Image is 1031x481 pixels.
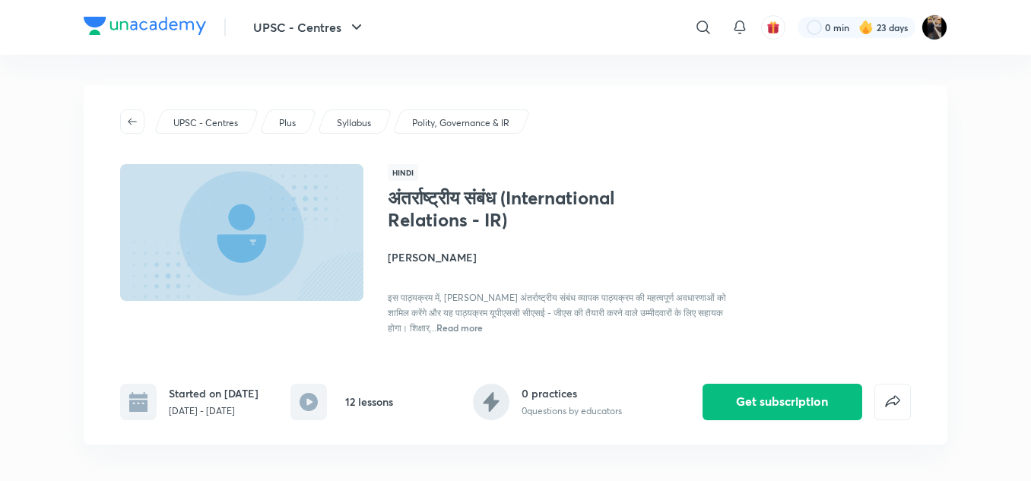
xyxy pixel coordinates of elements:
a: Plus [277,116,299,130]
button: Get subscription [703,384,862,420]
a: UPSC - Centres [171,116,241,130]
p: Plus [279,116,296,130]
h6: 12 lessons [345,394,393,410]
span: Hindi [388,164,418,181]
img: amit tripathi [922,14,947,40]
p: 0 questions by educators [522,404,622,418]
p: UPSC - Centres [173,116,238,130]
h1: अंतर्राष्ट्रीय संबंध (International Relations - IR) [388,187,636,231]
span: इस पाठ्यक्रम में, [PERSON_NAME] अंतर्राष्ट्रीय संबंध व्यापक पाठ्यक्रम की महत्वपूर्ण अवधारणाओं को ... [388,292,726,334]
img: avatar [766,21,780,34]
p: Polity, Governance & IR [412,116,509,130]
button: avatar [761,15,785,40]
img: Company Logo [84,17,206,35]
img: streak [858,20,874,35]
h6: 0 practices [522,385,622,401]
a: Company Logo [84,17,206,39]
h6: Started on [DATE] [169,385,259,401]
p: Syllabus [337,116,371,130]
a: Polity, Governance & IR [410,116,512,130]
img: Thumbnail [118,163,366,302]
a: Syllabus [335,116,374,130]
p: [DATE] - [DATE] [169,404,259,418]
span: Read more [436,321,483,334]
button: UPSC - Centres [244,12,375,43]
h4: [PERSON_NAME] [388,249,728,265]
button: false [874,384,911,420]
